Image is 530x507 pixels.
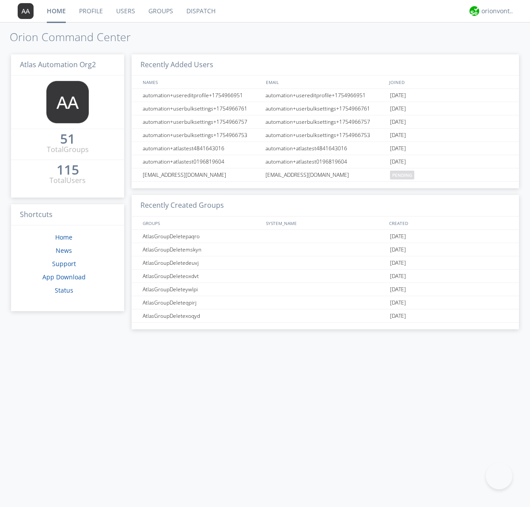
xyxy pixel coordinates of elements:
div: automation+userbulksettings+1754966757 [140,115,263,128]
span: [DATE] [390,270,406,283]
a: AtlasGroupDeletedeuvj[DATE] [132,256,519,270]
div: automation+userbulksettings+1754966753 [140,129,263,141]
span: [DATE] [390,129,406,142]
div: CREATED [387,217,511,229]
a: AtlasGroupDeletexoqyd[DATE] [132,309,519,323]
a: AtlasGroupDeletepaqro[DATE] [132,230,519,243]
span: [DATE] [390,102,406,115]
a: automation+usereditprofile+1754966951automation+usereditprofile+1754966951[DATE] [132,89,519,102]
div: automation+userbulksettings+1754966753 [263,129,388,141]
div: Total Users [49,175,86,186]
a: Support [52,259,76,268]
div: 51 [60,134,75,143]
span: [DATE] [390,155,406,168]
a: News [56,246,72,255]
a: Status [55,286,73,294]
div: automation+atlastest4841643016 [140,142,263,155]
span: [DATE] [390,243,406,256]
div: automation+atlastest4841643016 [263,142,388,155]
div: EMAIL [264,76,387,88]
div: automation+userbulksettings+1754966761 [140,102,263,115]
span: pending [390,171,414,179]
span: [DATE] [390,256,406,270]
span: [DATE] [390,296,406,309]
a: AtlasGroupDeleteoxdvt[DATE] [132,270,519,283]
div: NAMES [140,76,261,88]
iframe: Toggle Customer Support [486,463,512,489]
span: [DATE] [390,115,406,129]
div: automation+atlastest0196819604 [140,155,263,168]
a: AtlasGroupDeletemskyn[DATE] [132,243,519,256]
div: GROUPS [140,217,261,229]
span: [DATE] [390,283,406,296]
div: [EMAIL_ADDRESS][DOMAIN_NAME] [140,168,263,181]
h3: Shortcuts [11,204,124,226]
div: SYSTEM_NAME [264,217,387,229]
div: [EMAIL_ADDRESS][DOMAIN_NAME] [263,168,388,181]
div: AtlasGroupDeletepaqro [140,230,263,243]
a: automation+userbulksettings+1754966753automation+userbulksettings+1754966753[DATE] [132,129,519,142]
span: [DATE] [390,230,406,243]
div: automation+usereditprofile+1754966951 [140,89,263,102]
span: [DATE] [390,309,406,323]
div: orionvontas+atlas+automation+org2 [481,7,515,15]
a: AtlasGroupDeleteqpirj[DATE] [132,296,519,309]
a: automation+userbulksettings+1754966757automation+userbulksettings+1754966757[DATE] [132,115,519,129]
img: 29d36aed6fa347d5a1537e7736e6aa13 [469,6,479,16]
div: automation+usereditprofile+1754966951 [263,89,388,102]
span: [DATE] [390,142,406,155]
a: 115 [57,165,79,175]
div: AtlasGroupDeleteoxdvt [140,270,263,282]
div: JOINED [387,76,511,88]
a: [EMAIL_ADDRESS][DOMAIN_NAME][EMAIL_ADDRESS][DOMAIN_NAME]pending [132,168,519,182]
div: 115 [57,165,79,174]
a: automation+atlastest0196819604automation+atlastest0196819604[DATE] [132,155,519,168]
div: AtlasGroupDeleteqpirj [140,296,263,309]
div: AtlasGroupDeleteywlpi [140,283,263,296]
div: Total Groups [47,145,89,155]
div: AtlasGroupDeletexoqyd [140,309,263,322]
div: automation+atlastest0196819604 [263,155,388,168]
span: Atlas Automation Org2 [20,60,96,69]
h3: Recently Created Groups [132,195,519,217]
a: automation+atlastest4841643016automation+atlastest4841643016[DATE] [132,142,519,155]
div: automation+userbulksettings+1754966757 [263,115,388,128]
a: AtlasGroupDeleteywlpi[DATE] [132,283,519,296]
h3: Recently Added Users [132,54,519,76]
a: App Download [42,273,86,281]
img: 373638.png [46,81,89,123]
span: [DATE] [390,89,406,102]
a: 51 [60,134,75,145]
div: AtlasGroupDeletedeuvj [140,256,263,269]
div: AtlasGroupDeletemskyn [140,243,263,256]
a: automation+userbulksettings+1754966761automation+userbulksettings+1754966761[DATE] [132,102,519,115]
a: Home [55,233,72,241]
div: automation+userbulksettings+1754966761 [263,102,388,115]
img: 373638.png [18,3,34,19]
